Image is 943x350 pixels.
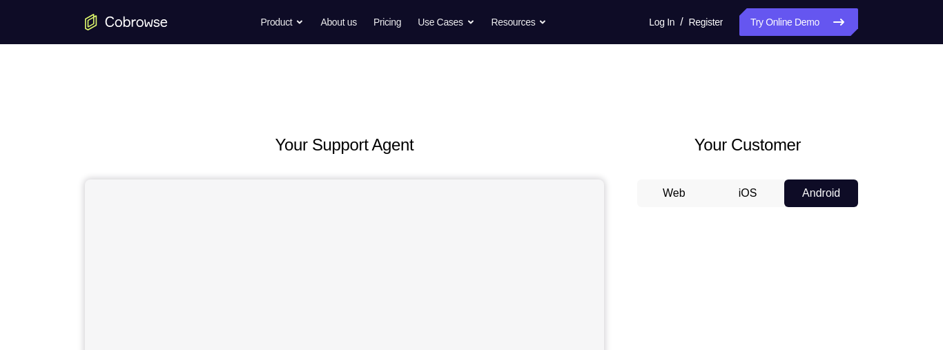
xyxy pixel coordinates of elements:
[784,179,858,207] button: Android
[680,14,683,30] span: /
[637,133,858,157] h2: Your Customer
[373,8,401,36] a: Pricing
[418,8,474,36] button: Use Cases
[85,14,168,30] a: Go to the home page
[637,179,711,207] button: Web
[261,8,304,36] button: Product
[649,8,674,36] a: Log In
[689,8,723,36] a: Register
[85,133,604,157] h2: Your Support Agent
[492,8,547,36] button: Resources
[739,8,858,36] a: Try Online Demo
[320,8,356,36] a: About us
[711,179,785,207] button: iOS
